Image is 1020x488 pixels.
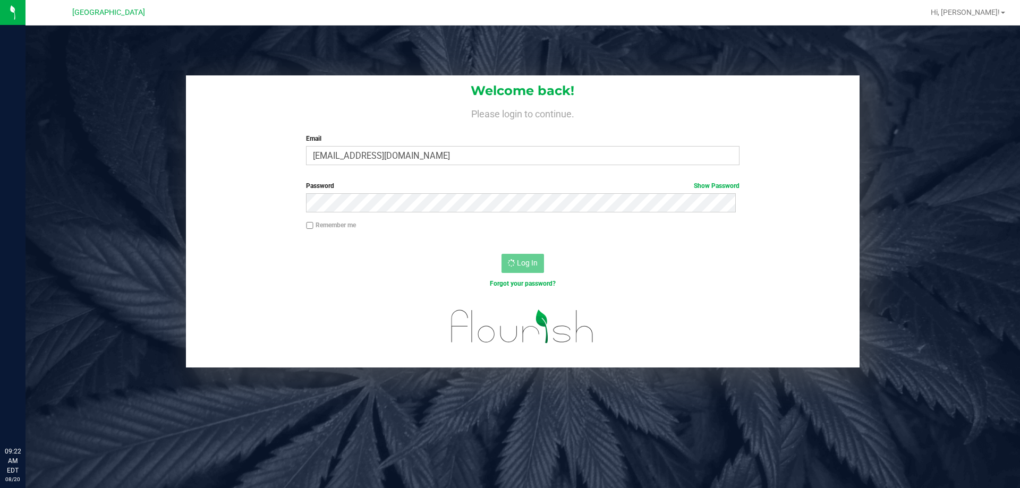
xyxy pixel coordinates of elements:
[438,299,607,354] img: flourish_logo.svg
[306,220,356,230] label: Remember me
[517,259,538,267] span: Log In
[306,182,334,190] span: Password
[5,475,21,483] p: 08/20
[490,280,556,287] a: Forgot your password?
[186,84,860,98] h1: Welcome back!
[5,447,21,475] p: 09:22 AM EDT
[931,8,1000,16] span: Hi, [PERSON_NAME]!
[306,222,313,229] input: Remember me
[501,254,544,273] button: Log In
[186,106,860,119] h4: Please login to continue.
[694,182,739,190] a: Show Password
[306,134,739,143] label: Email
[72,8,145,17] span: [GEOGRAPHIC_DATA]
